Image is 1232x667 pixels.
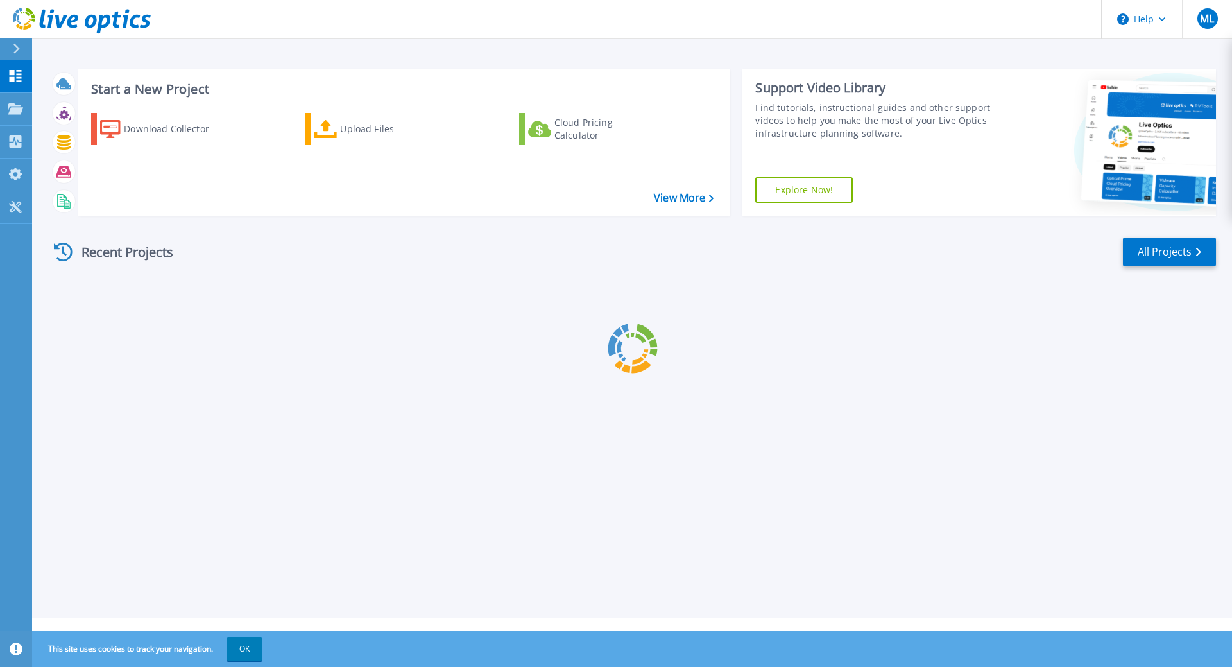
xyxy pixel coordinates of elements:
div: Recent Projects [49,236,191,268]
a: Upload Files [305,113,449,145]
div: Cloud Pricing Calculator [554,116,657,142]
div: Download Collector [124,116,227,142]
a: All Projects [1123,238,1216,266]
div: Find tutorials, instructional guides and other support videos to help you make the most of your L... [755,101,997,140]
div: Support Video Library [755,80,997,96]
span: This site uses cookies to track your navigation. [35,637,262,661]
span: ML [1200,13,1214,24]
h3: Start a New Project [91,82,714,96]
button: OK [227,637,262,661]
a: View More [654,192,714,204]
a: Explore Now! [755,177,853,203]
div: Upload Files [340,116,443,142]
a: Cloud Pricing Calculator [519,113,662,145]
a: Download Collector [91,113,234,145]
